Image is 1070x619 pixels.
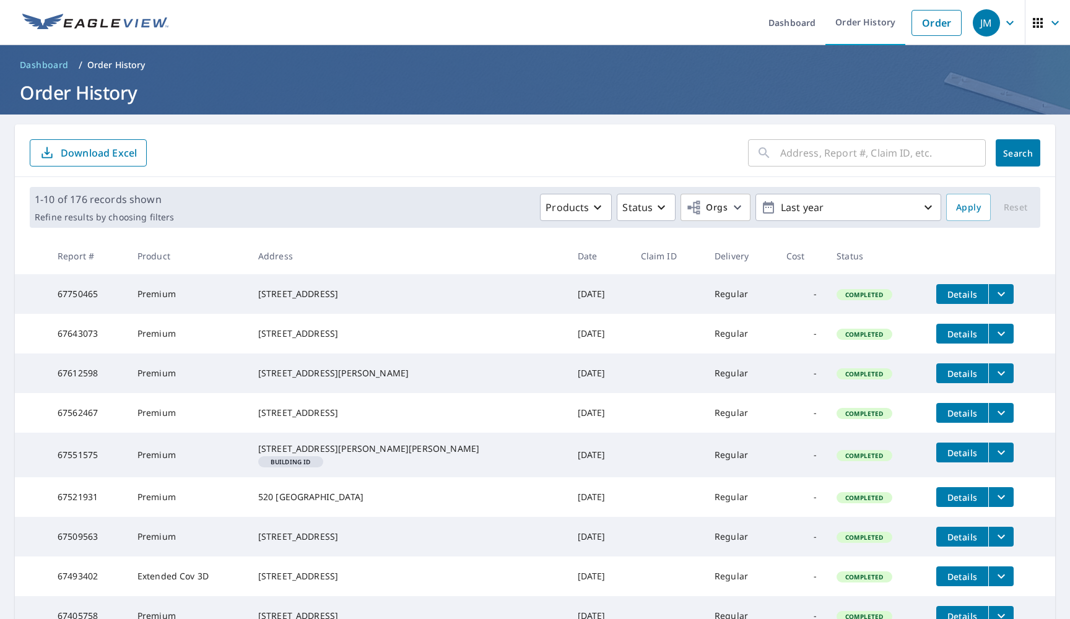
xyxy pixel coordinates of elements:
button: detailsBtn-67551575 [936,443,988,462]
a: Dashboard [15,55,74,75]
td: [DATE] [568,274,631,314]
td: - [776,353,827,393]
button: Apply [946,194,991,221]
button: detailsBtn-67612598 [936,363,988,383]
p: 1-10 of 176 records shown [35,192,174,207]
span: Orgs [686,200,728,215]
span: Completed [838,370,890,378]
p: Download Excel [61,146,137,160]
span: Completed [838,493,890,502]
span: Completed [838,290,890,299]
p: Refine results by choosing filters [35,212,174,223]
div: [STREET_ADDRESS] [258,570,558,582]
td: [DATE] [568,477,631,517]
td: [DATE] [568,556,631,596]
button: detailsBtn-67509563 [936,527,988,547]
button: Status [617,194,676,221]
td: Regular [705,353,776,393]
th: Status [827,238,926,274]
th: Product [128,238,248,274]
button: filesDropdownBtn-67521931 [988,487,1014,507]
td: [DATE] [568,353,631,393]
td: Extended Cov 3D [128,556,248,596]
td: 67551575 [48,433,128,477]
td: Regular [705,393,776,433]
span: Details [944,328,981,340]
td: Premium [128,433,248,477]
div: 520 [GEOGRAPHIC_DATA] [258,491,558,503]
td: [DATE] [568,393,631,433]
button: Last year [755,194,941,221]
h1: Order History [15,80,1055,105]
button: filesDropdownBtn-67551575 [988,443,1014,462]
td: [DATE] [568,433,631,477]
div: [STREET_ADDRESS][PERSON_NAME] [258,367,558,379]
div: [STREET_ADDRESS][PERSON_NAME][PERSON_NAME] [258,443,558,455]
span: Details [944,368,981,379]
button: detailsBtn-67750465 [936,284,988,304]
div: [STREET_ADDRESS] [258,288,558,300]
span: Details [944,571,981,582]
td: Premium [128,353,248,393]
button: Products [540,194,612,221]
td: - [776,393,827,433]
nav: breadcrumb [15,55,1055,75]
em: Building ID [271,459,311,465]
button: filesDropdownBtn-67493402 [988,566,1014,586]
div: [STREET_ADDRESS] [258,407,558,419]
li: / [79,58,82,72]
button: detailsBtn-67643073 [936,324,988,344]
td: Premium [128,477,248,517]
button: filesDropdownBtn-67562467 [988,403,1014,423]
td: Premium [128,314,248,353]
td: - [776,517,827,556]
p: Last year [776,197,921,219]
td: Regular [705,477,776,517]
td: [DATE] [568,517,631,556]
div: JM [973,9,1000,37]
span: Search [1006,147,1030,159]
input: Address, Report #, Claim ID, etc. [780,136,986,170]
span: Details [944,288,981,300]
span: Details [944,407,981,419]
img: EV Logo [22,14,168,32]
td: - [776,314,827,353]
th: Claim ID [631,238,705,274]
td: Regular [705,556,776,596]
td: Regular [705,274,776,314]
td: - [776,556,827,596]
button: detailsBtn-67562467 [936,403,988,423]
span: Completed [838,533,890,542]
td: - [776,274,827,314]
p: Order History [87,59,146,71]
span: Apply [956,200,981,215]
th: Delivery [705,238,776,274]
td: 67493402 [48,556,128,596]
button: filesDropdownBtn-67509563 [988,527,1014,547]
button: detailsBtn-67521931 [936,487,988,507]
button: detailsBtn-67493402 [936,566,988,586]
span: Completed [838,330,890,339]
td: - [776,433,827,477]
button: filesDropdownBtn-67612598 [988,363,1014,383]
button: Search [996,139,1040,167]
span: Details [944,447,981,459]
span: Completed [838,409,890,418]
td: 67521931 [48,477,128,517]
a: Order [911,10,962,36]
td: 67750465 [48,274,128,314]
div: [STREET_ADDRESS] [258,327,558,340]
th: Address [248,238,568,274]
td: 67509563 [48,517,128,556]
th: Report # [48,238,128,274]
p: Status [622,200,653,215]
td: - [776,477,827,517]
button: filesDropdownBtn-67643073 [988,324,1014,344]
td: 67643073 [48,314,128,353]
td: Premium [128,393,248,433]
td: [DATE] [568,314,631,353]
span: Details [944,491,981,503]
td: Regular [705,517,776,556]
td: Premium [128,274,248,314]
button: filesDropdownBtn-67750465 [988,284,1014,304]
